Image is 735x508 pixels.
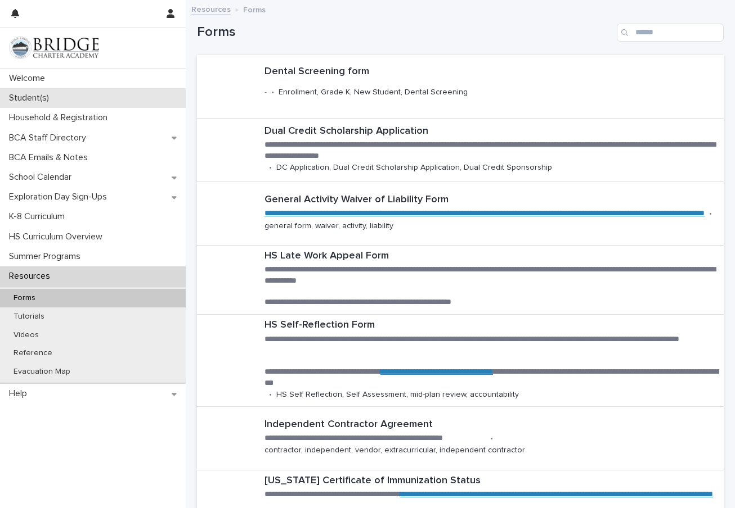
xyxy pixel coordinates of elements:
[265,194,719,206] p: General Activity Waiver of Liability Form
[243,3,266,15] p: Forms
[197,24,612,40] h1: Forms
[5,172,80,183] p: School Calendar
[5,312,53,321] p: Tutorials
[5,271,59,282] p: Resources
[265,419,719,431] p: Independent Contractor Agreement
[5,232,111,242] p: HS Curriculum Overview
[5,348,61,358] p: Reference
[5,152,97,163] p: BCA Emails & Notes
[265,250,719,262] p: HS Late Work Appeal Form
[5,330,48,340] p: Videos
[5,112,116,123] p: Household & Registration
[5,211,74,222] p: K-8 Curriculum
[265,125,719,138] p: Dual Credit Scholarship Application
[5,367,79,377] p: Evacuation Map
[265,88,267,97] p: -
[490,434,493,443] p: •
[269,163,272,173] p: •
[709,209,712,219] p: •
[5,133,95,143] p: BCA Staff Directory
[276,163,552,173] p: DC Application, Dual Credit Scholarship Application, Dual Credit Sponsorship
[265,221,393,231] p: general form, waiver, activity, liability
[276,390,519,400] p: HS Self Reflection, Self Assessment, mid-plan review, accountability
[265,319,719,332] p: HS Self-Reflection Form
[271,88,274,97] p: •
[5,93,58,103] p: Student(s)
[191,2,231,15] a: Resources
[265,66,572,78] p: Dental Screening form
[5,192,116,202] p: Exploration Day Sign-Ups
[265,446,525,455] p: contractor, independent, vendor, extracurricular, independent contractor
[197,55,724,119] a: Dental Screening form-•Enrollment, Grade K, New Student, Dental Screening
[5,73,54,84] p: Welcome
[279,88,468,97] p: Enrollment, Grade K, New Student, Dental Screening
[269,390,272,400] p: •
[5,251,89,262] p: Summer Programs
[5,388,36,399] p: Help
[9,37,99,59] img: V1C1m3IdTEidaUdm9Hs0
[617,24,724,42] input: Search
[5,293,44,303] p: Forms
